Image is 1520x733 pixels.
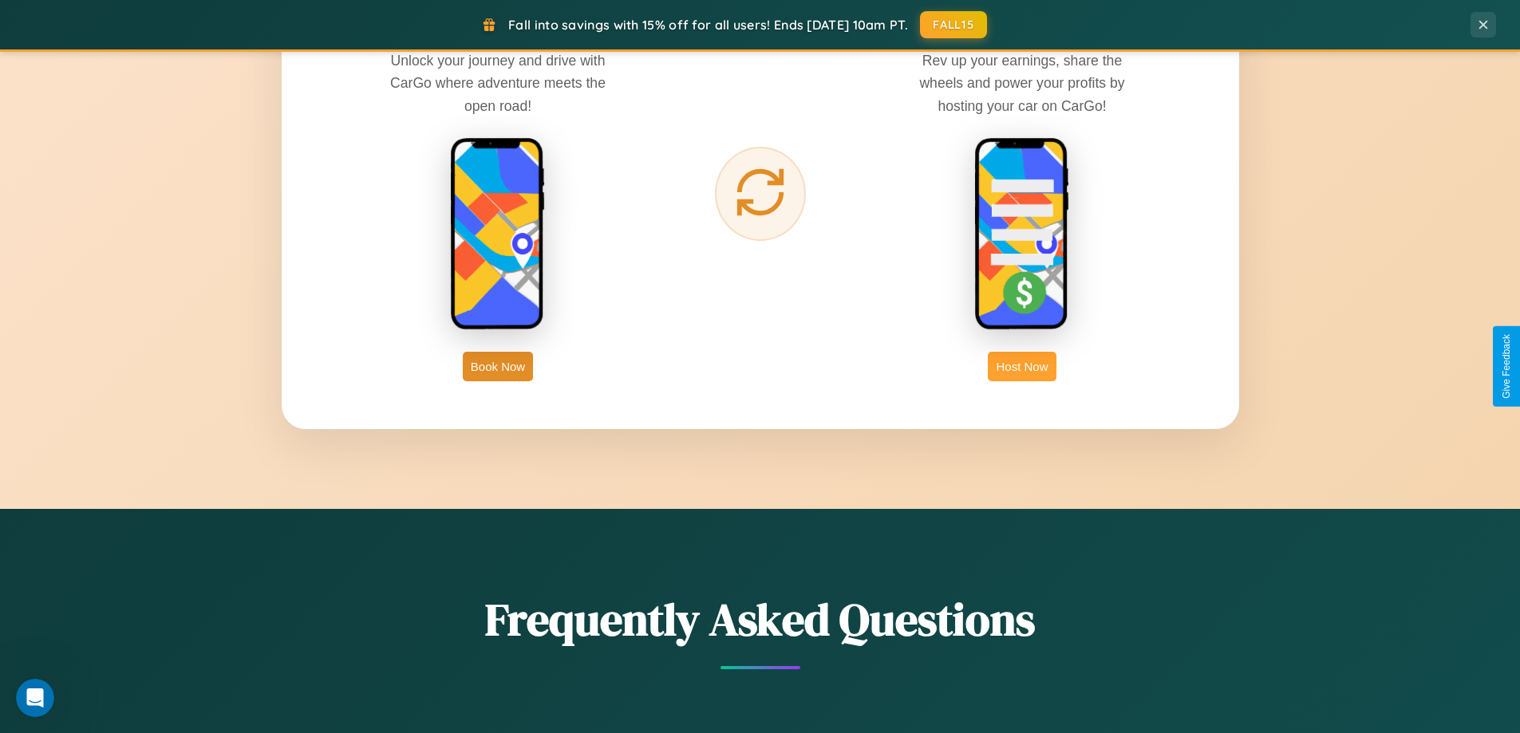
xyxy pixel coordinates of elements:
span: Fall into savings with 15% off for all users! Ends [DATE] 10am PT. [508,17,908,33]
img: host phone [974,137,1070,332]
button: Book Now [463,352,533,381]
div: Give Feedback [1501,334,1512,399]
button: Host Now [988,352,1056,381]
button: FALL15 [920,11,987,38]
p: Unlock your journey and drive with CarGo where adventure meets the open road! [378,49,618,116]
img: rent phone [450,137,546,332]
h2: Frequently Asked Questions [282,589,1239,650]
p: Rev up your earnings, share the wheels and power your profits by hosting your car on CarGo! [902,49,1142,116]
iframe: Intercom live chat [16,679,54,717]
